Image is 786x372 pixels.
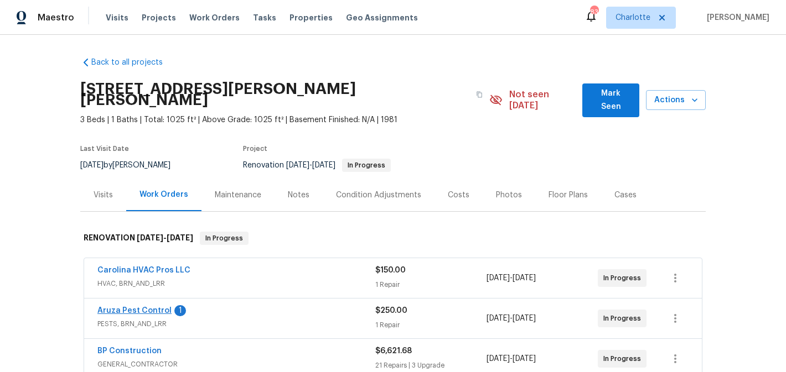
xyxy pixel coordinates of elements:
[603,273,645,284] span: In Progress
[448,190,469,201] div: Costs
[590,7,598,18] div: 83
[487,353,536,364] span: -
[346,12,418,23] span: Geo Assignments
[97,359,375,370] span: GENERAL_CONTRACTOR
[38,12,74,23] span: Maestro
[80,221,706,256] div: RENOVATION [DATE]-[DATE]In Progress
[97,347,162,355] a: BP Construction
[487,355,510,363] span: [DATE]
[201,233,247,244] span: In Progress
[375,319,487,331] div: 1 Repair
[375,266,406,274] span: $150.00
[646,90,706,111] button: Actions
[80,161,104,169] span: [DATE]
[84,232,193,245] h6: RENOVATION
[375,360,487,371] div: 21 Repairs | 3 Upgrade
[509,89,576,111] span: Not seen [DATE]
[312,161,335,169] span: [DATE]
[80,57,187,68] a: Back to all projects
[655,93,697,107] span: Actions
[375,307,407,315] span: $250.00
[80,159,184,172] div: by [PERSON_NAME]
[487,313,536,324] span: -
[243,145,267,152] span: Project
[174,305,186,316] div: 1
[375,279,487,290] div: 1 Repair
[97,266,190,274] a: Carolina HVAC Pros LLC
[513,274,536,282] span: [DATE]
[286,161,309,169] span: [DATE]
[496,190,522,201] div: Photos
[286,161,335,169] span: -
[80,145,129,152] span: Last Visit Date
[375,347,412,355] span: $6,621.68
[336,190,421,201] div: Condition Adjustments
[80,83,469,106] h2: [STREET_ADDRESS][PERSON_NAME][PERSON_NAME]
[80,114,489,125] span: 3 Beds | 1 Baths | Total: 1025 ft² | Above Grade: 1025 ft² | Basement Finished: N/A | 1981
[97,307,172,315] a: Aruza Pest Control
[513,355,536,363] span: [DATE]
[603,353,645,364] span: In Progress
[487,273,536,284] span: -
[106,12,128,23] span: Visits
[94,190,113,201] div: Visits
[614,190,637,201] div: Cases
[243,161,391,169] span: Renovation
[702,12,769,23] span: [PERSON_NAME]
[288,190,309,201] div: Notes
[253,14,276,22] span: Tasks
[189,12,240,23] span: Work Orders
[137,234,163,242] span: [DATE]
[591,87,630,114] span: Mark Seen
[139,189,188,200] div: Work Orders
[469,85,489,104] button: Copy Address
[616,12,650,23] span: Charlotte
[603,313,645,324] span: In Progress
[582,83,639,117] button: Mark Seen
[97,318,375,329] span: PESTS, BRN_AND_LRR
[215,190,261,201] div: Maintenance
[487,274,510,282] span: [DATE]
[487,315,510,322] span: [DATE]
[513,315,536,322] span: [DATE]
[97,278,375,289] span: HVAC, BRN_AND_LRR
[137,234,193,242] span: -
[549,190,588,201] div: Floor Plans
[142,12,176,23] span: Projects
[289,12,333,23] span: Properties
[343,162,390,169] span: In Progress
[167,234,193,242] span: [DATE]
